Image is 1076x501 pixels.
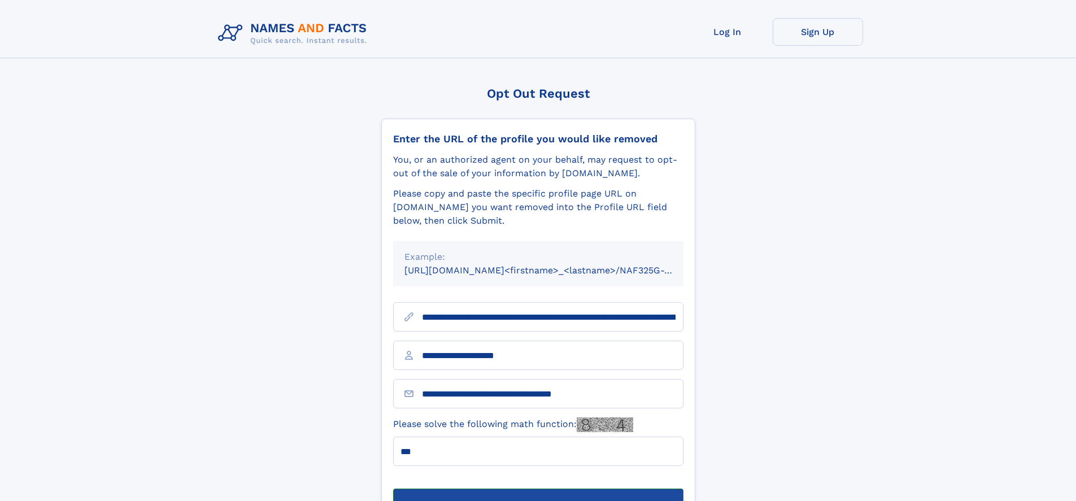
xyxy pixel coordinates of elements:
[682,18,773,46] a: Log In
[393,417,633,432] label: Please solve the following math function:
[393,187,683,228] div: Please copy and paste the specific profile page URL on [DOMAIN_NAME] you want removed into the Pr...
[404,250,672,264] div: Example:
[214,18,376,49] img: Logo Names and Facts
[393,133,683,145] div: Enter the URL of the profile you would like removed
[393,153,683,180] div: You, or an authorized agent on your behalf, may request to opt-out of the sale of your informatio...
[773,18,863,46] a: Sign Up
[404,265,705,276] small: [URL][DOMAIN_NAME]<firstname>_<lastname>/NAF325G-xxxxxxxx
[381,86,695,101] div: Opt Out Request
